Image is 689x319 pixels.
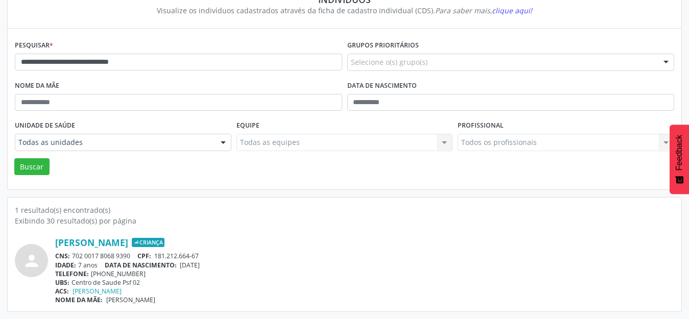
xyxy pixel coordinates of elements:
span: clique aqui! [492,6,532,15]
span: UBS: [55,278,69,287]
div: Centro de Saude Psf 02 [55,278,674,287]
span: TELEFONE: [55,269,89,278]
label: Pesquisar [15,38,53,54]
span: Selecione o(s) grupo(s) [351,57,427,67]
span: ACS: [55,287,69,296]
div: 7 anos [55,261,674,269]
div: 1 resultado(s) encontrado(s) [15,205,674,215]
button: Buscar [14,158,50,176]
span: [PERSON_NAME] [106,296,155,304]
span: CPF: [137,252,151,260]
div: 702 0017 8068 9390 [55,252,674,260]
label: Unidade de saúde [15,118,75,134]
span: Criança [132,238,164,247]
label: Nome da mãe [15,78,59,94]
span: Todas as unidades [18,137,210,148]
label: Grupos prioritários [347,38,419,54]
div: Visualize os indivíduos cadastrados através da ficha de cadastro individual (CDS). [22,5,667,16]
span: NOME DA MÃE: [55,296,103,304]
span: [DATE] [180,261,200,269]
div: [PHONE_NUMBER] [55,269,674,278]
a: [PERSON_NAME] [73,287,122,296]
span: 181.212.664-67 [154,252,199,260]
span: CNS: [55,252,70,260]
label: Equipe [236,118,259,134]
span: IDADE: [55,261,76,269]
div: Exibindo 30 resultado(s) por página [15,215,674,226]
label: Data de nascimento [347,78,417,94]
label: Profissional [458,118,504,134]
span: Feedback [675,135,684,170]
span: DATA DE NASCIMENTO: [105,261,177,269]
i: Para saber mais, [435,6,532,15]
button: Feedback - Mostrar pesquisa [670,125,689,194]
i: person [22,252,41,270]
a: [PERSON_NAME] [55,237,128,248]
